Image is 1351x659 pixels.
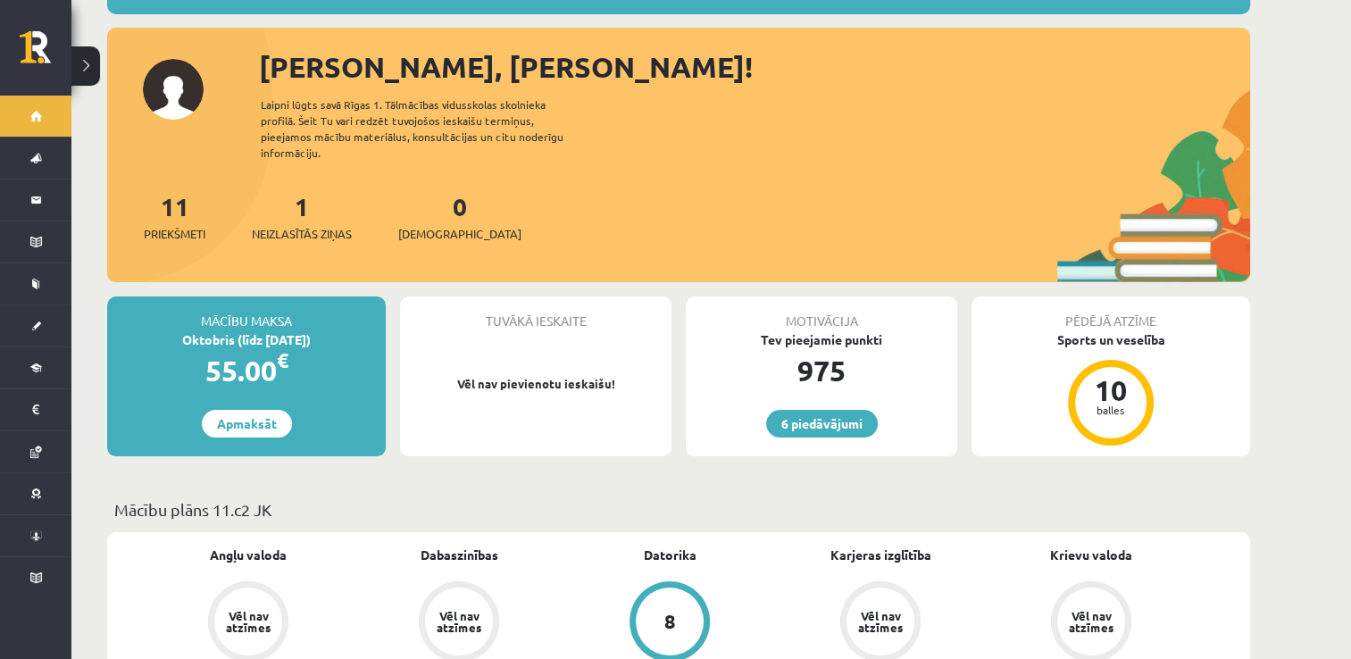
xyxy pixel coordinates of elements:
div: Sports un veselība [972,330,1250,349]
a: Apmaksāt [202,410,292,438]
a: Rīgas 1. Tālmācības vidusskola [20,31,71,76]
div: Motivācija [686,296,957,330]
div: Laipni lūgts savā Rīgas 1. Tālmācības vidusskolas skolnieka profilā. Šeit Tu vari redzēt tuvojošo... [261,96,595,161]
a: 6 piedāvājumi [766,410,878,438]
div: 8 [664,612,676,631]
div: balles [1084,405,1138,415]
a: Datorika [644,546,696,564]
span: Priekšmeti [144,225,205,243]
div: [PERSON_NAME], [PERSON_NAME]! [259,46,1250,88]
span: € [277,347,288,373]
a: 0[DEMOGRAPHIC_DATA] [398,190,521,243]
a: Angļu valoda [210,546,287,564]
div: 975 [686,349,957,392]
a: Sports un veselība 10 balles [972,330,1250,448]
div: Vēl nav atzīmes [1066,610,1116,633]
a: Karjeras izglītība [830,546,931,564]
div: Vēl nav atzīmes [855,610,905,633]
div: 55.00 [107,349,386,392]
span: [DEMOGRAPHIC_DATA] [398,225,521,243]
a: Dabaszinības [421,546,498,564]
div: Tev pieejamie punkti [686,330,957,349]
div: Oktobris (līdz [DATE]) [107,330,386,349]
div: Pēdējā atzīme [972,296,1250,330]
div: Vēl nav atzīmes [434,610,484,633]
a: 1Neizlasītās ziņas [252,190,352,243]
div: 10 [1084,376,1138,405]
p: Mācību plāns 11.c2 JK [114,497,1243,521]
div: Tuvākā ieskaite [400,296,671,330]
p: Vēl nav pievienotu ieskaišu! [409,375,663,393]
div: Mācību maksa [107,296,386,330]
a: Krievu valoda [1050,546,1132,564]
div: Vēl nav atzīmes [223,610,273,633]
span: Neizlasītās ziņas [252,225,352,243]
a: 11Priekšmeti [144,190,205,243]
